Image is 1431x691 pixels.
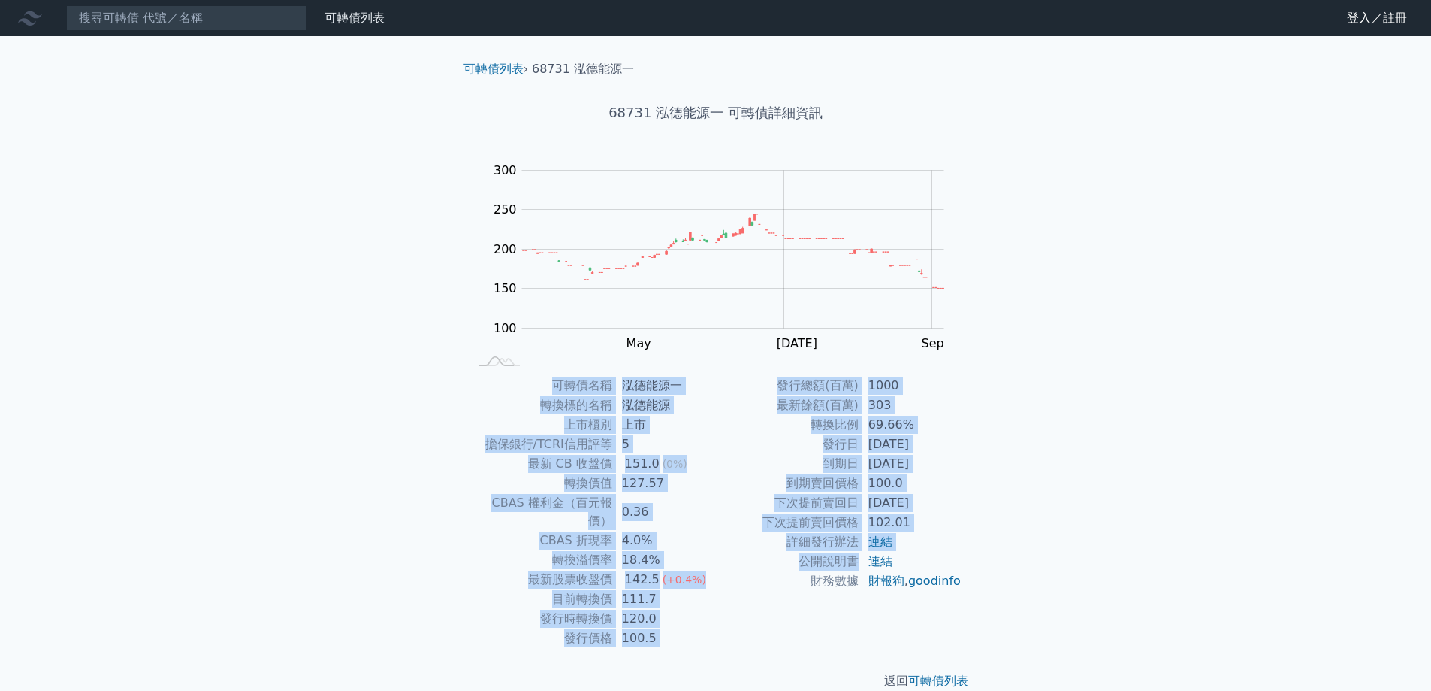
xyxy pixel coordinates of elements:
tspan: Sep [922,336,944,350]
td: 111.7 [613,589,716,609]
p: 返回 [451,672,980,690]
iframe: Chat Widget [1356,619,1431,691]
td: 18.4% [613,550,716,570]
tspan: 250 [494,202,517,217]
a: goodinfo [908,574,961,588]
td: 4.0% [613,531,716,550]
td: 0.36 [613,493,716,531]
g: Series [522,214,943,289]
td: 最新餘額(百萬) [716,396,859,415]
td: 財務數據 [716,571,859,591]
td: 公開說明書 [716,552,859,571]
td: [DATE] [859,454,962,474]
td: 最新股票收盤價 [469,570,613,589]
tspan: [DATE] [777,336,817,350]
span: (+0.4%) [663,574,706,586]
li: › [463,60,528,78]
div: 151.0 [622,455,663,473]
td: 泓德能源一 [613,376,716,396]
td: 擔保銀行/TCRI信用評等 [469,435,613,454]
td: 發行日 [716,435,859,454]
td: [DATE] [859,435,962,454]
td: 轉換溢價率 [469,550,613,570]
td: 發行價格 [469,629,613,648]
td: [DATE] [859,493,962,513]
td: 發行時轉換價 [469,609,613,629]
td: 上市 [613,415,716,435]
a: 登入／註冊 [1335,6,1419,30]
a: 連結 [868,554,892,568]
td: 發行總額(百萬) [716,376,859,396]
td: 1000 [859,376,962,396]
td: 5 [613,435,716,454]
a: 可轉債列表 [908,674,968,688]
td: 轉換比例 [716,415,859,435]
td: 100.5 [613,629,716,648]
td: 303 [859,396,962,415]
tspan: 300 [494,163,517,177]
td: 泓德能源 [613,396,716,415]
div: 聊天小工具 [1356,619,1431,691]
span: (0%) [663,458,687,470]
a: 財報狗 [868,574,904,588]
td: 69.66% [859,415,962,435]
td: 最新 CB 收盤價 [469,454,613,474]
h1: 68731 泓德能源一 可轉債詳細資訊 [451,102,980,123]
td: 可轉債名稱 [469,376,613,396]
a: 可轉債列表 [463,62,524,76]
td: 127.57 [613,474,716,493]
td: 上市櫃別 [469,415,613,435]
a: 可轉債列表 [325,11,385,25]
td: 到期日 [716,454,859,474]
td: 下次提前賣回日 [716,493,859,513]
li: 68731 泓德能源一 [532,60,634,78]
div: 142.5 [622,571,663,589]
input: 搜尋可轉債 代號／名稱 [66,5,306,31]
td: 100.0 [859,474,962,493]
g: Chart [486,163,967,381]
tspan: 150 [494,281,517,295]
td: 轉換標的名稱 [469,396,613,415]
tspan: 200 [494,242,517,256]
tspan: 100 [494,321,517,335]
td: , [859,571,962,591]
td: 詳細發行辦法 [716,532,859,552]
td: CBAS 權利金（百元報價） [469,493,613,531]
td: 轉換價值 [469,474,613,493]
td: 102.01 [859,513,962,532]
td: CBAS 折現率 [469,531,613,550]
td: 120.0 [613,609,716,629]
a: 連結 [868,535,892,549]
td: 下次提前賣回價格 [716,513,859,532]
tspan: May [626,336,651,350]
td: 到期賣回價格 [716,474,859,493]
td: 目前轉換價 [469,589,613,609]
